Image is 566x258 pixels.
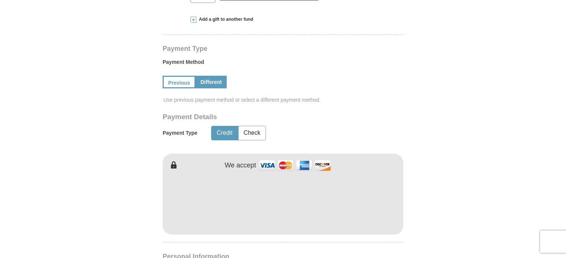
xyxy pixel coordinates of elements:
[196,16,253,23] span: Add a gift to another fund
[258,157,332,173] img: credit cards accepted
[163,113,352,121] h3: Payment Details
[163,76,196,88] a: Previous
[212,126,238,140] button: Credit
[239,126,266,140] button: Check
[225,161,256,170] h4: We accept
[196,76,227,88] a: Different
[163,96,404,104] span: Use previous payment method or select a different payment method.
[163,46,403,52] h4: Payment Type
[163,58,403,69] label: Payment Method
[163,130,197,136] h5: Payment Type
